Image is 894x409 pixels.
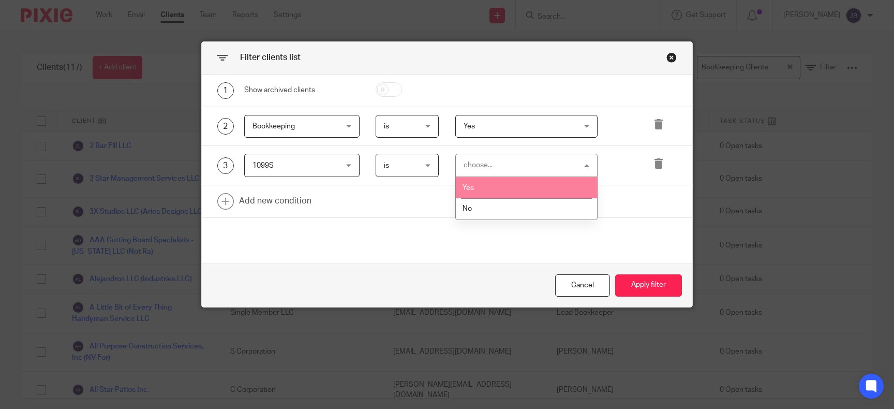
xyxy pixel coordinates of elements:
[252,123,295,130] span: Bookkeeping
[555,274,610,297] div: Close this dialog window
[666,52,677,63] div: Close this dialog window
[217,157,234,174] div: 3
[384,123,389,130] span: is
[217,82,234,99] div: 1
[464,162,493,169] div: choose...
[463,205,472,212] span: No
[252,162,274,169] span: 1099S
[240,53,301,62] span: Filter clients list
[615,274,682,297] button: Apply filter
[384,162,389,169] span: is
[463,184,474,192] span: Yes
[217,118,234,135] div: 2
[464,123,475,130] span: Yes
[244,85,360,95] div: Show archived clients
